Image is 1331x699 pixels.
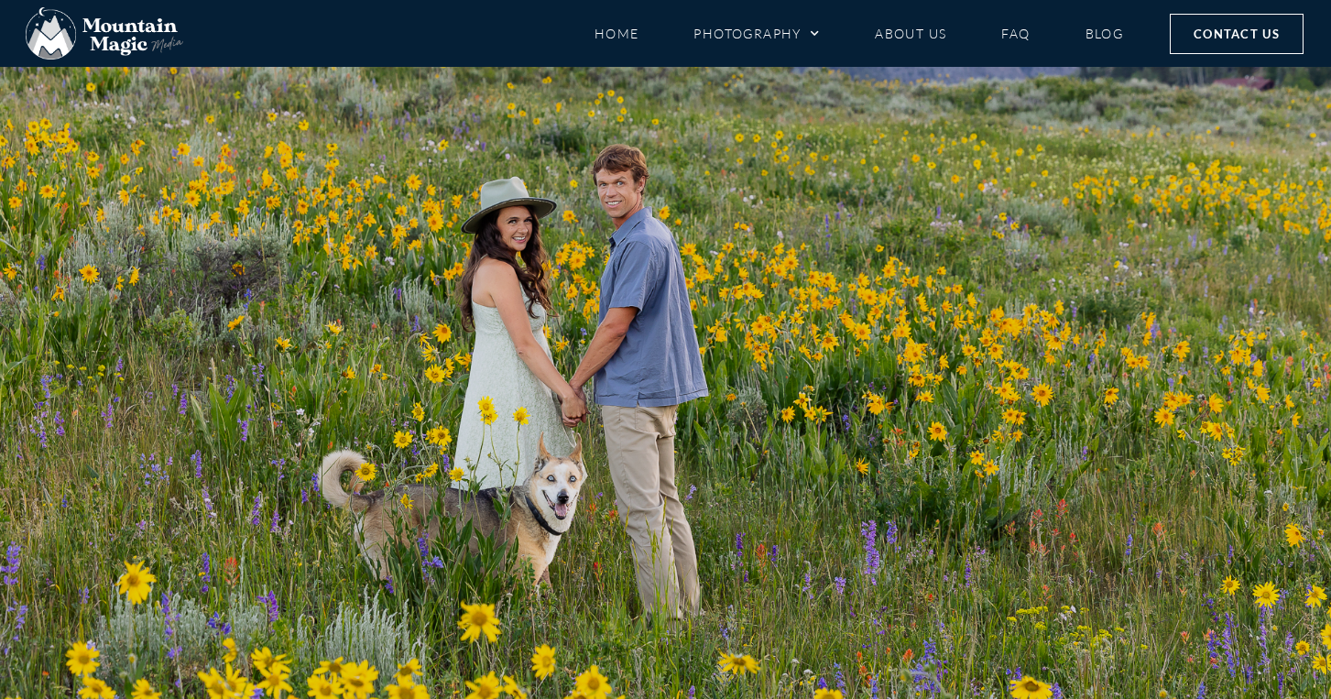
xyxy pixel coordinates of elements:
a: Photography [693,17,820,49]
a: About Us [875,17,946,49]
img: Mountain Magic Media photography logo Crested Butte Photographer [26,7,183,60]
span: Contact Us [1194,24,1280,44]
a: Home [595,17,639,49]
nav: Menu [595,17,1124,49]
a: FAQ [1001,17,1030,49]
a: Contact Us [1170,14,1304,54]
a: Blog [1086,17,1124,49]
